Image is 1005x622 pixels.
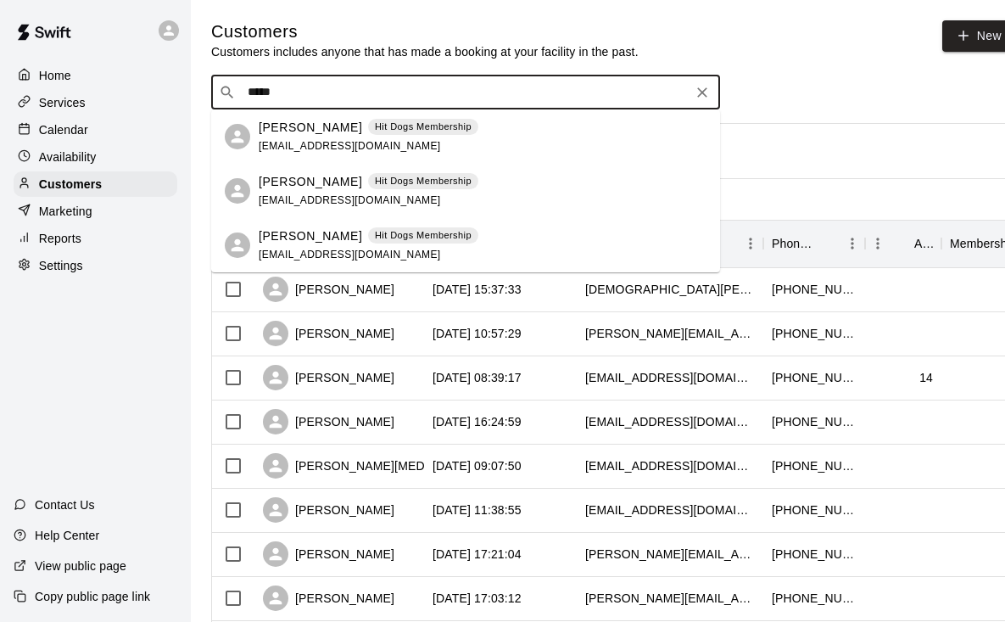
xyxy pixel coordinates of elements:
div: +17086104501 [772,413,857,430]
button: Menu [865,231,891,256]
button: Sort [891,232,914,255]
div: Email [577,220,763,267]
p: Hit Dogs Membership [375,228,472,243]
p: Home [39,67,71,84]
div: 2025-09-15 15:37:33 [433,281,522,298]
button: Clear [690,81,714,104]
div: 2025-09-15 10:57:29 [433,325,522,342]
div: 14 [919,369,933,386]
button: Menu [738,231,763,256]
button: Sort [816,232,840,255]
p: Settings [39,257,83,274]
p: Hit Dogs Membership [375,174,472,188]
a: Customers [14,171,177,197]
p: Marketing [39,203,92,220]
div: [PERSON_NAME] [263,365,394,390]
div: jaclyn.aprati@gmail.com [585,546,755,563]
span: [EMAIL_ADDRESS][DOMAIN_NAME] [259,140,441,152]
div: Michael Costa [225,233,250,258]
div: 2025-09-09 11:38:55 [433,502,522,518]
a: Calendar [14,117,177,143]
a: Availability [14,144,177,170]
div: Phone Number [763,220,865,267]
div: lindsey.colantino@gmail.com [585,325,755,342]
a: Reports [14,226,177,251]
p: Customers [39,176,102,193]
div: Age [865,220,941,267]
div: Age [914,220,933,267]
p: Calendar [39,121,88,138]
p: Services [39,94,86,111]
div: terrence.mckenna@bmo.com [585,590,755,607]
div: 2025-09-08 17:03:12 [433,590,522,607]
p: Availability [39,148,97,165]
a: Home [14,63,177,88]
a: Marketing [14,199,177,224]
div: Search customers by name or email [211,76,720,109]
div: 2025-09-14 16:24:59 [433,413,522,430]
div: andrewdoral.174@gmail.com [585,457,755,474]
div: +13128293421 [772,457,857,474]
p: Help Center [35,527,99,544]
div: wakakennekakaw@gmail.com [585,369,755,386]
div: [PERSON_NAME] [263,277,394,302]
div: Vince Costa [225,178,250,204]
h5: Customers [211,20,639,43]
div: +16309452284 [772,369,857,386]
div: +19197406866 [772,325,857,342]
div: [PERSON_NAME] [263,497,394,523]
a: Services [14,90,177,115]
div: Phone Number [772,220,816,267]
p: [PERSON_NAME] [259,173,362,191]
a: Settings [14,253,177,278]
p: [PERSON_NAME] [259,227,362,245]
div: 2025-09-08 17:21:04 [433,546,522,563]
div: britini.fawcett@gmail.com [585,281,755,298]
div: [PERSON_NAME] [263,541,394,567]
div: +18478123759 [772,281,857,298]
div: 2025-09-15 08:39:17 [433,369,522,386]
div: +18479137924 [772,546,857,563]
div: Tim Costa [225,124,250,149]
p: Customers includes anyone that has made a booking at your facility in the past. [211,43,639,60]
p: Reports [39,230,81,247]
div: rckccarr@msn.com [585,413,755,430]
p: Copy public page link [35,588,150,605]
span: [EMAIL_ADDRESS][DOMAIN_NAME] [259,249,441,261]
div: 2025-09-10 09:07:50 [433,457,522,474]
span: [EMAIL_ADDRESS][DOMAIN_NAME] [259,194,441,206]
p: View public page [35,558,126,574]
div: +18477670546 [772,590,857,607]
div: [PERSON_NAME] [263,409,394,434]
div: lkrietem@gmail.com [585,502,755,518]
div: [PERSON_NAME] [263,321,394,346]
div: +16122518982 [772,502,857,518]
button: Menu [840,231,865,256]
p: Hit Dogs Membership [375,120,472,134]
div: [PERSON_NAME][MEDICAL_DATA] [263,453,492,479]
p: [PERSON_NAME] [259,119,362,137]
p: Contact Us [35,496,95,513]
div: [PERSON_NAME] [263,586,394,611]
